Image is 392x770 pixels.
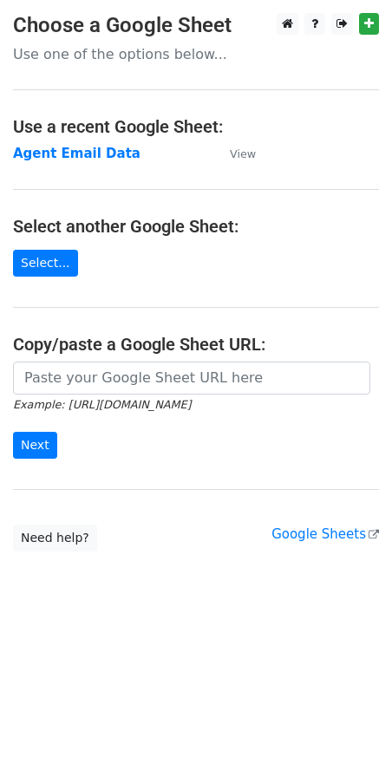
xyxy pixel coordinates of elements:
a: Select... [13,250,78,277]
a: Need help? [13,525,97,551]
h3: Choose a Google Sheet [13,13,379,38]
small: Example: [URL][DOMAIN_NAME] [13,398,191,411]
small: View [230,147,256,160]
a: Google Sheets [271,526,379,542]
p: Use one of the options below... [13,45,379,63]
a: View [212,146,256,161]
input: Next [13,432,57,459]
input: Paste your Google Sheet URL here [13,362,370,395]
h4: Use a recent Google Sheet: [13,116,379,137]
h4: Copy/paste a Google Sheet URL: [13,334,379,355]
h4: Select another Google Sheet: [13,216,379,237]
a: Agent Email Data [13,146,140,161]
